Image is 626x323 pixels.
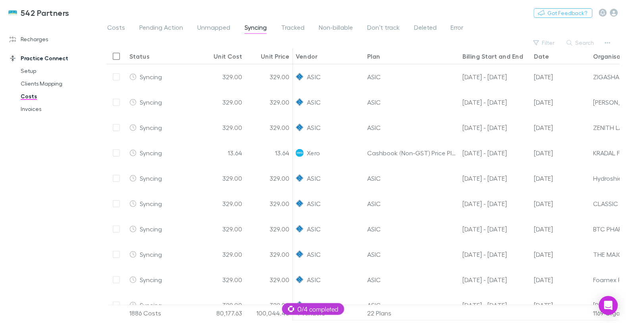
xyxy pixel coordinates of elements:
[13,103,98,115] a: Invoices
[261,52,289,60] div: Unit Price
[364,267,459,292] div: ASIC
[21,8,69,17] h3: 542 Partners
[198,64,245,90] div: 329.00
[296,98,304,106] img: ASIC's Logo
[364,90,459,115] div: ASIC
[534,52,549,60] div: Date
[140,276,162,283] span: Syncing
[198,115,245,140] div: 329.00
[140,149,162,157] span: Syncing
[296,250,304,258] img: ASIC's Logo
[307,115,321,140] span: ASIC
[245,305,293,321] div: 100,044.40
[296,124,304,132] img: ASIC's Logo
[459,64,531,90] div: 29 Jul 25 - 28 Jul 26
[198,242,245,267] div: 329.00
[531,292,590,318] div: 30 Jul 2025
[245,23,267,34] span: Syncing
[245,166,293,191] div: 329.00
[459,166,531,191] div: 08 Jul 25 - 07 Jul 26
[140,73,162,80] span: Syncing
[13,90,98,103] a: Costs
[198,191,245,216] div: 329.00
[140,124,162,131] span: Syncing
[198,216,245,242] div: 329.00
[459,191,531,216] div: 01 Jul 25 - 30 Jun 26
[296,301,304,309] img: ASIC's Logo
[531,267,590,292] div: 30 Jul 2025
[307,216,321,241] span: ASIC
[459,90,531,115] div: 20 Jul 25 - 19 Jul 26
[364,166,459,191] div: ASIC
[296,149,304,157] img: Xero's Logo
[459,115,531,140] div: 03 Jul 25 - 02 Jul 26
[307,166,321,191] span: ASIC
[563,38,599,48] button: Search
[197,23,230,34] span: Unmapped
[296,276,304,284] img: ASIC's Logo
[531,191,590,216] div: 30 Jul 2025
[364,115,459,140] div: ASIC
[140,301,162,309] span: Syncing
[367,52,380,60] div: Plan
[364,191,459,216] div: ASIC
[140,225,162,233] span: Syncing
[531,90,590,115] div: 30 Jul 2025
[198,292,245,318] div: 329.00
[198,140,245,166] div: 13.64
[459,216,531,242] div: 05 Jul 25 - 04 Jul 26
[129,52,150,60] div: Status
[139,23,183,34] span: Pending Action
[198,90,245,115] div: 329.00
[140,98,162,106] span: Syncing
[462,52,523,60] div: Billing Start and End
[531,216,590,242] div: 30 Jul 2025
[126,305,198,321] div: 1886 Costs
[414,23,437,34] span: Deleted
[2,33,98,46] a: Recharges
[364,305,459,321] div: 22 Plans
[281,23,304,34] span: Tracked
[245,115,293,140] div: 329.00
[531,64,590,90] div: 30 Jul 2025
[245,216,293,242] div: 329.00
[13,65,98,77] a: Setup
[364,242,459,267] div: ASIC
[364,140,459,166] div: Cashbook (Non-GST) Price Plan
[530,38,560,48] button: Filter
[140,174,162,182] span: Syncing
[319,23,353,34] span: Non-billable
[307,90,321,115] span: ASIC
[245,242,293,267] div: 329.00
[307,64,321,89] span: ASIC
[13,77,98,90] a: Clients Mapping
[245,292,293,318] div: 329.00
[364,292,459,318] div: ASIC
[307,267,321,292] span: ASIC
[245,267,293,292] div: 329.00
[531,242,590,267] div: 30 Jul 2025
[296,200,304,208] img: ASIC's Logo
[531,140,590,166] div: 27 Jun 2025
[307,242,321,267] span: ASIC
[307,140,320,165] span: Xero
[198,305,245,321] div: 80,177.63
[296,225,304,233] img: ASIC's Logo
[451,23,464,34] span: Error
[214,52,242,60] div: Unit Cost
[2,52,98,65] a: Practice Connect
[198,166,245,191] div: 329.00
[296,73,304,81] img: ASIC's Logo
[531,166,590,191] div: 30 Jul 2025
[245,191,293,216] div: 329.00
[459,242,531,267] div: 29 Jul 25 - 28 Jul 26
[140,200,162,207] span: Syncing
[599,296,618,315] div: Open Intercom Messenger
[296,174,304,182] img: ASIC's Logo
[140,250,162,258] span: Syncing
[307,292,321,317] span: ASIC
[534,8,593,18] button: Got Feedback?
[198,267,245,292] div: 329.00
[307,191,321,216] span: ASIC
[367,23,400,34] span: Don’t track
